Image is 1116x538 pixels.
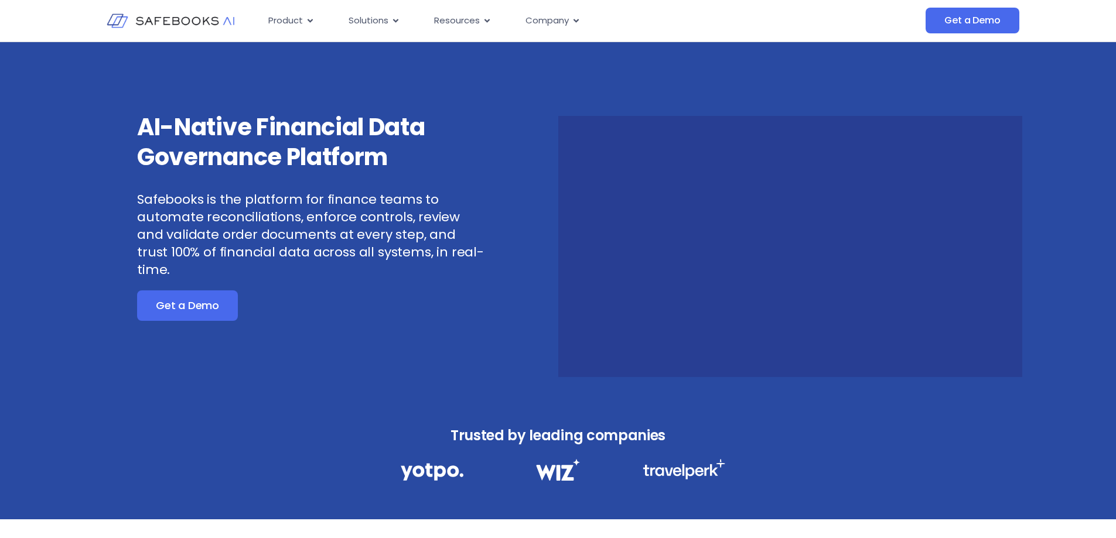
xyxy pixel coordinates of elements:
[268,14,303,28] span: Product
[259,9,808,32] nav: Menu
[156,300,219,311] span: Get a Demo
[926,8,1019,33] a: Get a Demo
[259,9,808,32] div: Menu Toggle
[530,459,585,481] img: Financial Data Governance 2
[137,191,485,279] p: Safebooks is the platform for finance teams to automate reconciliations, enforce controls, review...
[137,112,485,172] h3: AI-Native Financial Data Governance Platform
[643,459,725,479] img: Financial Data Governance 3
[349,14,388,28] span: Solutions
[525,14,569,28] span: Company
[944,15,1000,26] span: Get a Demo
[434,14,480,28] span: Resources
[137,290,238,321] a: Get a Demo
[375,424,742,447] h3: Trusted by leading companies
[401,459,463,484] img: Financial Data Governance 1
